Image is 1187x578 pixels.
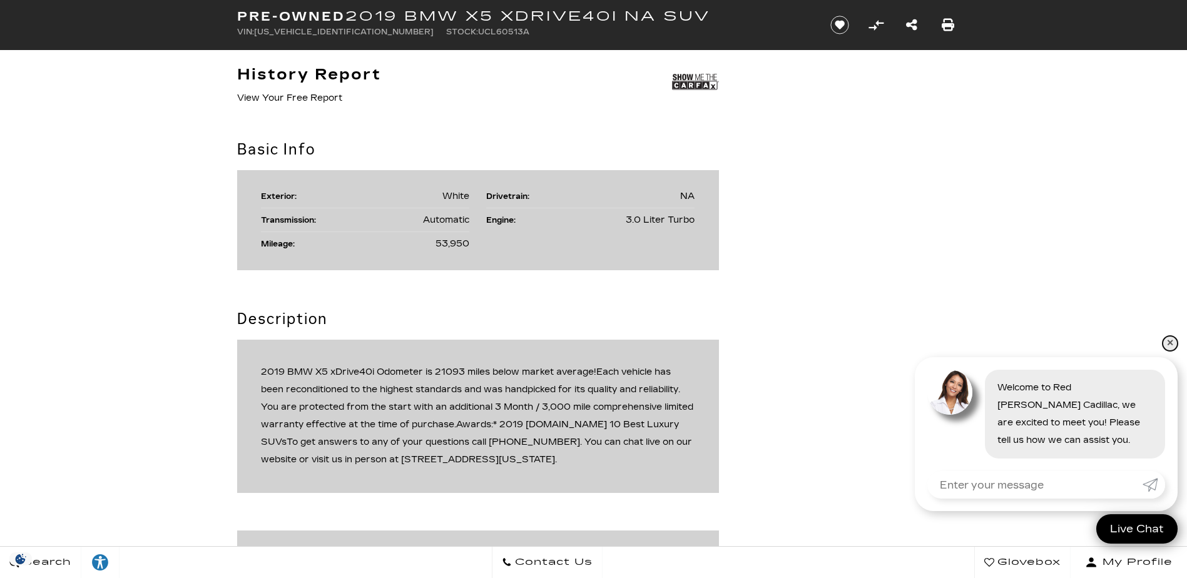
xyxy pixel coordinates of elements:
[867,16,885,34] button: Compare Vehicle
[81,553,119,572] div: Explore your accessibility options
[436,238,469,249] span: 53,950
[927,471,1143,499] input: Enter your message
[626,215,695,225] span: 3.0 Liter Turbo
[486,215,522,225] div: Engine:
[492,547,603,578] a: Contact Us
[254,28,434,36] span: [US_VEHICLE_IDENTIFICATION_NUMBER]
[237,9,345,24] strong: Pre-Owned
[446,28,478,36] span: Stock:
[261,215,322,225] div: Transmission:
[442,191,469,201] span: White
[237,66,381,83] h2: History Report
[6,552,35,565] section: Click to Open Cookie Consent Modal
[1143,471,1165,499] a: Submit
[261,363,695,469] div: 2019 BMW X5 xDrive40i Odometer is 21093 miles below market average!Each vehicle has been recondit...
[478,28,529,36] span: UCL60513A
[680,191,695,201] span: NA
[1071,547,1187,578] button: Open user profile menu
[19,554,71,571] span: Search
[942,16,954,34] a: Print this Pre-Owned 2019 BMW X5 xDrive40i NA SUV
[237,28,254,36] span: VIN:
[1104,522,1170,536] span: Live Chat
[1096,514,1178,544] a: Live Chat
[974,547,1071,578] a: Glovebox
[237,308,719,330] h2: Description
[906,16,917,34] a: Share this Pre-Owned 2019 BMW X5 xDrive40i NA SUV
[927,370,972,415] img: Agent profile photo
[1098,554,1173,571] span: My Profile
[994,554,1061,571] span: Glovebox
[985,370,1165,459] div: Welcome to Red [PERSON_NAME] Cadillac, we are excited to meet you! Please tell us how we can assi...
[6,552,35,565] img: Opt-Out Icon
[486,191,536,201] div: Drivetrain:
[237,138,719,161] h2: Basic Info
[261,191,303,201] div: Exterior:
[237,9,810,23] h1: 2019 BMW X5 xDrive40i NA SUV
[81,547,120,578] a: Explore your accessibility options
[261,238,301,249] div: Mileage:
[423,215,469,225] span: Automatic
[512,554,593,571] span: Contact Us
[826,15,853,35] button: Save vehicle
[672,66,719,98] img: Show me the Carfax
[237,93,342,103] a: View Your Free Report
